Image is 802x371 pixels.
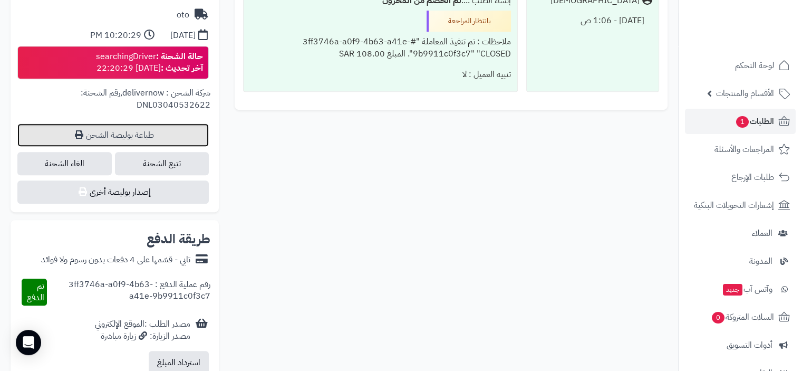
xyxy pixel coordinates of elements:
[685,277,796,302] a: وآتس آبجديد
[533,11,652,31] div: [DATE] - 1:06 ص
[723,284,742,296] span: جديد
[722,282,772,297] span: وآتس آب
[250,64,511,85] div: تنبيه العميل : لا
[685,137,796,162] a: المراجعات والأسئلة
[41,254,190,266] div: تابي - قسّمها على 4 دفعات بدون رسوم ولا فوائد
[17,152,112,175] span: الغاء الشحنة
[716,86,774,101] span: الأقسام والمنتجات
[156,50,203,63] strong: حالة الشحنة :
[685,109,796,134] a: الطلبات1
[147,233,210,245] h2: طريقة الدفع
[685,221,796,246] a: العملاء
[161,62,203,74] strong: آخر تحديث :
[90,30,141,42] div: 10:20:29 PM
[736,116,749,128] span: 1
[81,87,210,111] span: رقم الشحنة: DNL03040532622
[250,32,511,64] div: ملاحظات : تم تنفيذ المعاملة "#3ff3746a-a0f9-4b63-a41e-9b9911c0f3c7" "CLOSED". المبلغ 108.00 SAR
[712,312,724,324] span: 0
[735,114,774,129] span: الطلبات
[685,165,796,190] a: طلبات الإرجاع
[735,58,774,73] span: لوحة التحكم
[727,338,772,353] span: أدوات التسويق
[685,193,796,218] a: إشعارات التحويلات البنكية
[685,305,796,330] a: السلات المتروكة0
[177,9,189,21] div: oto
[47,279,211,306] div: رقم عملية الدفع : 3ff3746a-a0f9-4b63-a41e-9b9911c0f3c7
[685,332,796,358] a: أدوات التسويق
[749,254,772,269] span: المدونة
[16,330,41,355] div: Open Intercom Messenger
[115,152,209,175] a: تتبع الشحنة
[95,318,190,343] div: مصدر الطلب :الموقع الإلكتروني
[170,30,196,42] div: [DATE]
[17,180,209,204] button: إصدار بوليصة أخرى
[711,310,774,325] span: السلات المتروكة
[694,198,774,213] span: إشعارات التحويلات البنكية
[19,87,210,123] div: ,
[17,123,209,147] a: طباعة بوليصة الشحن
[122,87,210,99] span: شركة الشحن : delivernow
[731,170,774,185] span: طلبات الإرجاع
[685,53,796,78] a: لوحة التحكم
[427,11,511,32] div: بانتظار المراجعة
[714,142,774,157] span: المراجعات والأسئلة
[95,330,190,343] div: مصدر الزيارة: زيارة مباشرة
[752,226,772,241] span: العملاء
[27,280,44,305] span: تم الدفع
[96,51,203,75] div: searchingDriver [DATE] 22:20:29
[685,249,796,274] a: المدونة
